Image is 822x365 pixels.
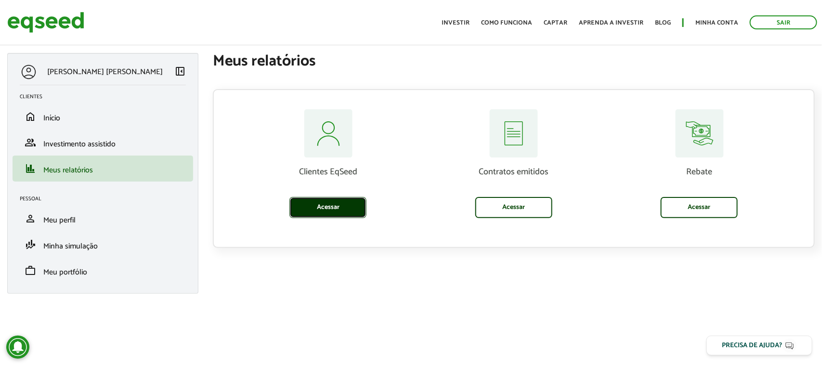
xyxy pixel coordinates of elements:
[20,163,186,174] a: financeMeus relatórios
[13,156,193,182] li: Meus relatórios
[7,10,84,35] img: EqSeed
[25,163,36,174] span: finance
[20,111,186,122] a: homeInício
[675,109,724,157] img: relatorios-assessor-rebate.svg
[174,65,186,77] span: left_panel_close
[43,214,76,227] span: Meu perfil
[20,239,186,250] a: finance_modeMinha simulação
[213,53,815,70] h1: Meus relatórios
[43,266,87,279] span: Meu portfólio
[20,196,193,202] h2: Pessoal
[695,20,738,26] a: Minha conta
[25,265,36,276] span: work
[442,20,470,26] a: Investir
[13,104,193,130] li: Início
[475,197,552,218] a: Acessar
[25,137,36,148] span: group
[13,130,193,156] li: Investimento assistido
[25,213,36,224] span: person
[43,138,116,151] span: Investimento assistido
[489,109,538,157] img: relatorios-assessor-contratos.svg
[428,167,599,178] p: Contratos emitidos
[25,111,36,122] span: home
[20,213,186,224] a: personMeu perfil
[579,20,643,26] a: Aprenda a investir
[13,258,193,284] li: Meu portfólio
[20,137,186,148] a: groupInvestimento assistido
[25,239,36,250] span: finance_mode
[43,112,60,125] span: Início
[43,240,98,253] span: Minha simulação
[243,167,414,178] p: Clientes EqSeed
[304,109,352,157] img: relatorios-assessor-clientes.svg
[661,197,738,218] a: Acessar
[47,67,163,77] p: [PERSON_NAME] [PERSON_NAME]
[614,167,785,178] p: Rebate
[13,232,193,258] li: Minha simulação
[43,164,93,177] span: Meus relatórios
[481,20,532,26] a: Como funciona
[655,20,671,26] a: Blog
[20,94,193,100] h2: Clientes
[174,65,186,79] a: Colapsar menu
[544,20,567,26] a: Captar
[750,15,817,29] a: Sair
[13,206,193,232] li: Meu perfil
[289,197,366,218] a: Acessar
[20,265,186,276] a: workMeu portfólio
